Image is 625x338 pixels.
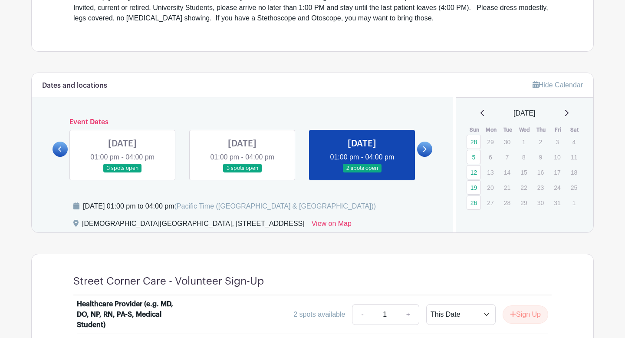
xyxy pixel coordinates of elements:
p: 1 [567,196,581,209]
p: 14 [500,166,514,179]
p: 20 [483,181,497,194]
h4: Street Corner Care - Volunteer Sign-Up [73,275,264,288]
p: 3 [550,135,564,149]
th: Wed [516,126,533,134]
p: 2 [533,135,548,149]
p: 25 [567,181,581,194]
p: 27 [483,196,497,209]
p: 11 [567,150,581,164]
span: [DATE] [513,108,535,119]
p: 24 [550,181,564,194]
div: 2 spots available [293,309,345,320]
a: + [398,304,419,325]
div: Healthcare Provider (e.g. MD, DO, NP, RN, PA-S, Medical Student) [77,299,184,330]
p: 6 [483,150,497,164]
p: 17 [550,166,564,179]
p: 28 [500,196,514,209]
button: Sign Up [503,305,548,324]
p: 31 [550,196,564,209]
a: 12 [467,165,481,179]
a: 28 [467,135,481,149]
p: 23 [533,181,548,194]
div: [DATE] 01:00 pm to 04:00 pm [83,201,376,212]
a: View on Map [312,219,352,232]
p: 15 [516,166,531,179]
p: 7 [500,150,514,164]
a: 19 [467,180,481,195]
div: [DEMOGRAPHIC_DATA][GEOGRAPHIC_DATA], [STREET_ADDRESS] [82,219,305,232]
p: 30 [500,135,514,149]
p: 21 [500,181,514,194]
th: Mon [483,126,500,134]
p: 4 [567,135,581,149]
th: Tue [500,126,516,134]
h6: Event Dates [68,118,417,126]
th: Thu [533,126,550,134]
p: 22 [516,181,531,194]
p: 8 [516,150,531,164]
p: 9 [533,150,548,164]
p: 30 [533,196,548,209]
th: Fri [549,126,566,134]
a: 26 [467,196,481,210]
p: 16 [533,166,548,179]
p: 29 [483,135,497,149]
h6: Dates and locations [42,82,107,90]
p: 10 [550,150,564,164]
a: - [352,304,372,325]
a: Hide Calendar [533,81,583,89]
p: 13 [483,166,497,179]
th: Sat [566,126,583,134]
p: 29 [516,196,531,209]
p: 18 [567,166,581,179]
th: Sun [466,126,483,134]
p: 1 [516,135,531,149]
a: 5 [467,150,481,164]
span: (Pacific Time ([GEOGRAPHIC_DATA] & [GEOGRAPHIC_DATA])) [174,202,376,210]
